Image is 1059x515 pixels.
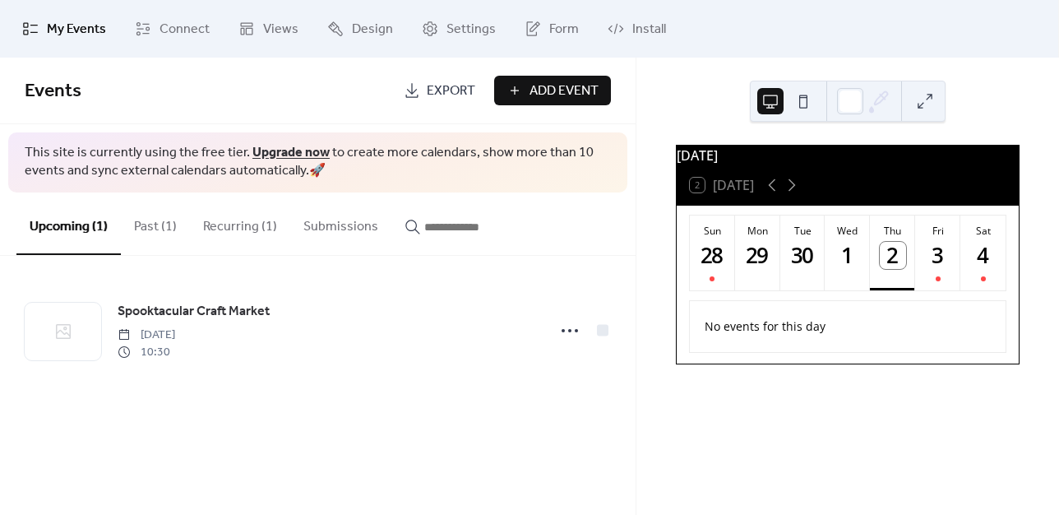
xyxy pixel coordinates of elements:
[494,76,611,105] button: Add Event
[160,20,210,39] span: Connect
[512,7,591,51] a: Form
[744,242,771,269] div: 29
[830,224,865,238] div: Wed
[16,193,121,255] button: Upcoming (1)
[391,76,488,105] a: Export
[595,7,678,51] a: Install
[118,327,175,344] span: [DATE]
[880,242,907,269] div: 2
[118,344,175,361] span: 10:30
[825,216,870,290] button: Wed1
[969,242,997,269] div: 4
[740,224,775,238] div: Mon
[118,302,270,322] span: Spooktacular Craft Market
[960,216,1006,290] button: Sat4
[632,20,666,39] span: Install
[25,73,81,109] span: Events
[549,20,579,39] span: Form
[315,7,405,51] a: Design
[691,307,1003,346] div: No events for this day
[677,146,1019,165] div: [DATE]
[352,20,393,39] span: Design
[965,224,1001,238] div: Sat
[226,7,311,51] a: Views
[252,140,330,165] a: Upgrade now
[780,216,825,290] button: Tue30
[924,242,951,269] div: 3
[446,20,496,39] span: Settings
[190,193,290,253] button: Recurring (1)
[121,193,190,253] button: Past (1)
[699,242,726,269] div: 28
[835,242,862,269] div: 1
[409,7,508,51] a: Settings
[789,242,816,269] div: 30
[695,224,730,238] div: Sun
[690,216,735,290] button: Sun28
[123,7,222,51] a: Connect
[47,20,106,39] span: My Events
[25,144,611,181] span: This site is currently using the free tier. to create more calendars, show more than 10 events an...
[735,216,780,290] button: Mon29
[290,193,391,253] button: Submissions
[920,224,955,238] div: Fri
[529,81,599,101] span: Add Event
[118,301,270,322] a: Spooktacular Craft Market
[875,224,910,238] div: Thu
[870,216,915,290] button: Thu2
[10,7,118,51] a: My Events
[263,20,298,39] span: Views
[427,81,475,101] span: Export
[785,224,821,238] div: Tue
[915,216,960,290] button: Fri3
